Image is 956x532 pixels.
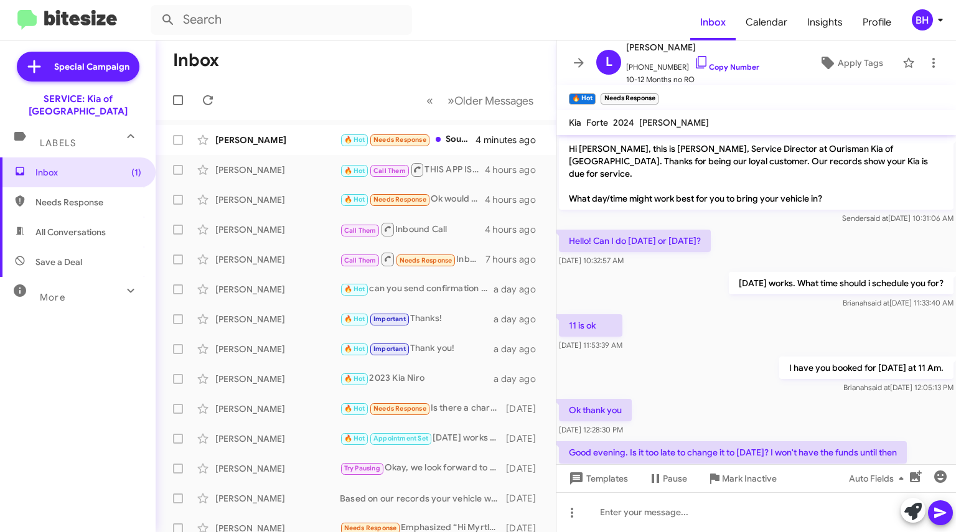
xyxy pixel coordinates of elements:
button: Next [440,88,541,113]
span: L [606,52,612,72]
button: Templates [556,467,638,490]
p: Good evening. Is it too late to change it to [DATE]? I won't have the funds until then [559,441,907,464]
div: a day ago [494,283,546,296]
span: Kia [569,117,581,128]
div: Okay, we look forward to speaking with you. [340,461,506,475]
span: Brianah [DATE] 12:05:13 PM [843,383,954,392]
div: Based on our records your vehicle was lasted serviced at 14,503. Your vehicle may be due for a oi... [340,492,506,505]
div: THIS APP IS TEXT ONLY. iF YOU WANT TO SPEAK WITH SOMEONE PPLEASE CALL THE STORE. [340,162,485,177]
span: Important [373,345,406,353]
span: 🔥 Hot [344,136,365,144]
span: [DATE] 11:53:39 AM [559,340,622,350]
div: a day ago [494,313,546,325]
span: Mark Inactive [722,467,777,490]
span: Important [373,315,406,323]
div: [PERSON_NAME] [215,462,340,475]
span: 10-12 Months no RO [626,73,759,86]
div: a day ago [494,343,546,355]
span: [PERSON_NAME] [626,40,759,55]
div: 4 hours ago [485,223,546,236]
span: 🔥 Hot [344,404,365,413]
span: [PHONE_NUMBER] [626,55,759,73]
span: Sender [DATE] 10:31:06 AM [842,213,954,223]
input: Search [151,5,412,35]
button: Mark Inactive [697,467,787,490]
span: Call Them [344,226,377,235]
span: Needs Response [400,256,452,264]
span: Save a Deal [35,256,82,268]
div: 4 minutes ago [476,134,546,146]
span: More [40,292,65,303]
span: « [426,93,433,108]
span: Call Them [373,167,406,175]
span: Templates [566,467,628,490]
div: [DATE] [506,462,546,475]
div: Sounds good, thanks [340,133,476,147]
div: Is there a charge for this? [340,401,506,416]
span: Try Pausing [344,464,380,472]
nav: Page navigation example [419,88,541,113]
span: Needs Response [373,404,426,413]
span: Older Messages [454,94,533,108]
span: Pause [663,467,687,490]
button: BH [901,9,942,30]
span: Call Them [344,256,377,264]
button: Apply Tags [805,52,896,74]
span: said at [866,213,888,223]
div: [PERSON_NAME] [215,432,340,445]
div: [DATE] [506,432,546,445]
span: » [448,93,454,108]
span: 🔥 Hot [344,375,365,383]
button: Previous [419,88,441,113]
button: Pause [638,467,697,490]
div: [PERSON_NAME] [215,253,340,266]
div: BH [912,9,933,30]
span: 🔥 Hot [344,167,365,175]
span: Appointment Set [373,434,428,442]
div: [PERSON_NAME] [215,492,340,505]
small: 🔥 Hot [569,93,596,105]
div: a day ago [494,373,546,385]
p: [DATE] works. What time should i schedule you for? [729,272,954,294]
span: said at [868,298,889,307]
span: Brianah [DATE] 11:33:40 AM [843,298,954,307]
div: [DATE] [506,492,546,505]
div: Inbound Call [340,222,485,237]
span: Needs Response [373,136,426,144]
div: [PERSON_NAME] [215,164,340,176]
p: Ok thank you [559,399,632,421]
span: [DATE] 12:28:30 PM [559,425,623,434]
a: Calendar [736,4,797,40]
div: Thank you! [340,342,494,356]
div: can you send confirmation to my email when you get a chance: [EMAIL_ADDRESS][DOMAIN_NAME] [340,282,494,296]
a: Insights [797,4,853,40]
div: [PERSON_NAME] [215,223,340,236]
div: [PERSON_NAME] [215,194,340,206]
div: Inbound Call [340,251,485,267]
h1: Inbox [173,50,219,70]
span: Needs Response [344,524,397,532]
div: Ok would you match a full synthetic oil change + tire rotation + filter $70? Mr. Tire in [GEOGRAP... [340,192,485,207]
span: Special Campaign [54,60,129,73]
span: 🔥 Hot [344,285,365,293]
span: 🔥 Hot [344,434,365,442]
span: [DATE] 10:32:57 AM [559,256,624,265]
div: 2023 Kia Niro [340,371,494,386]
div: [PERSON_NAME] [215,403,340,415]
div: [DATE] works great! Ill put you on the schedule right now. [340,431,506,446]
div: [PERSON_NAME] [215,283,340,296]
a: Profile [853,4,901,40]
p: Hello! Can I do [DATE] or [DATE]? [559,230,711,252]
p: Hi [PERSON_NAME], this is [PERSON_NAME], Service Director at Ourisman Kia of [GEOGRAPHIC_DATA]. T... [559,138,954,210]
div: [PERSON_NAME] [215,373,340,385]
span: Forte [586,117,608,128]
span: Needs Response [373,195,426,203]
span: Auto Fields [849,467,909,490]
span: 🔥 Hot [344,195,365,203]
div: [DATE] [506,403,546,415]
span: said at [868,383,890,392]
a: Inbox [690,4,736,40]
